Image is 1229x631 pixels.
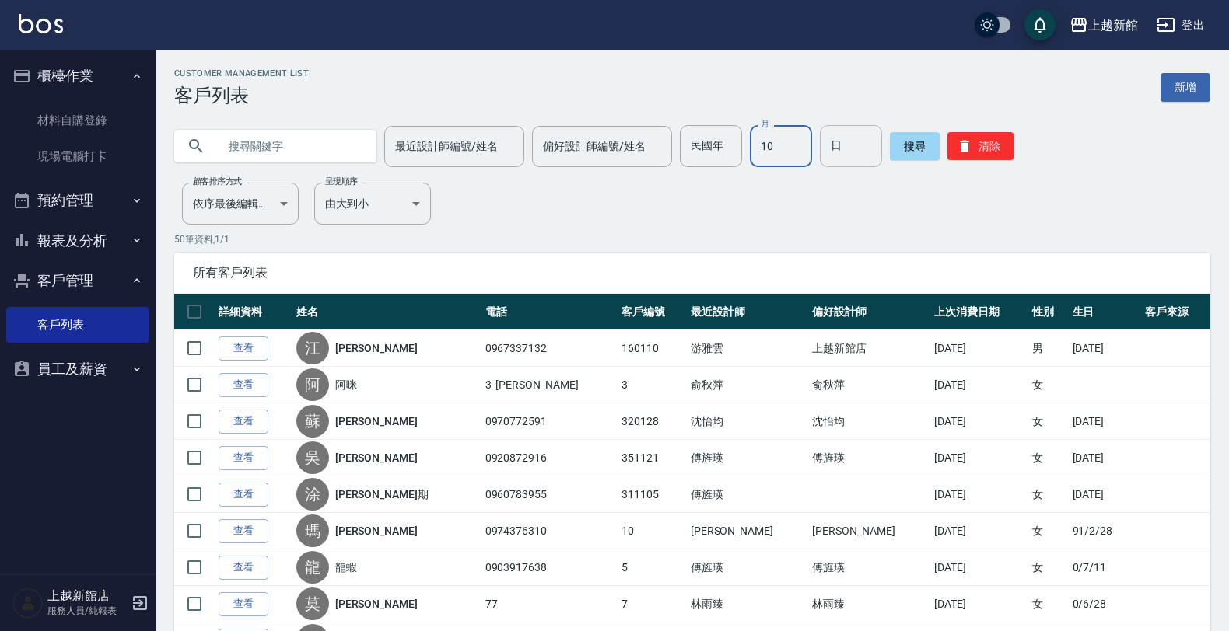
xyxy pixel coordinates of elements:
[761,118,769,130] label: 月
[1069,476,1142,513] td: [DATE]
[335,486,429,502] a: [PERSON_NAME]期
[1141,294,1210,330] th: 客戶來源
[930,513,1028,549] td: [DATE]
[193,176,242,187] label: 顧客排序方式
[930,367,1028,403] td: [DATE]
[193,265,1192,281] span: 所有客戶列表
[219,336,268,361] a: 查看
[1028,367,1068,403] td: 女
[219,483,268,507] a: 查看
[219,519,268,543] a: 查看
[6,349,149,389] button: 員工及薪資
[219,373,268,397] a: 查看
[6,260,149,301] button: 客戶管理
[481,476,618,513] td: 0960783955
[890,132,940,160] button: 搜尋
[296,441,329,474] div: 吳
[1069,513,1142,549] td: 91/2/28
[296,551,329,584] div: 龍
[930,440,1028,476] td: [DATE]
[335,596,418,612] a: [PERSON_NAME]
[6,138,149,174] a: 現場電腦打卡
[687,330,809,367] td: 游雅雲
[1028,513,1068,549] td: 女
[687,586,809,622] td: 林雨臻
[219,592,268,616] a: 查看
[1028,586,1068,622] td: 女
[1069,549,1142,586] td: 0/7/11
[947,132,1014,160] button: 清除
[618,294,687,330] th: 客戶編號
[618,403,687,440] td: 320128
[618,476,687,513] td: 311105
[296,368,329,401] div: 阿
[1069,403,1142,440] td: [DATE]
[1088,16,1138,35] div: 上越新館
[481,440,618,476] td: 0920872916
[182,183,299,225] div: 依序最後編輯時間
[6,56,149,96] button: 櫃檯作業
[1161,73,1210,102] a: 新增
[481,294,618,330] th: 電話
[296,478,329,511] div: 涂
[481,513,618,549] td: 0974376310
[481,403,618,440] td: 0970772591
[335,523,418,539] a: [PERSON_NAME]
[1069,440,1142,476] td: [DATE]
[218,125,364,167] input: 搜尋關鍵字
[930,549,1028,586] td: [DATE]
[808,513,930,549] td: [PERSON_NAME]
[1028,440,1068,476] td: 女
[618,330,687,367] td: 160110
[1024,9,1056,40] button: save
[219,446,268,470] a: 查看
[808,367,930,403] td: 俞秋萍
[335,450,418,465] a: [PERSON_NAME]
[618,440,687,476] td: 351121
[930,586,1028,622] td: [DATE]
[808,294,930,330] th: 偏好設計師
[808,549,930,586] td: 傅旌瑛
[481,549,618,586] td: 0903917638
[808,403,930,440] td: 沈怡均
[19,14,63,33] img: Logo
[808,440,930,476] td: 傅旌瑛
[215,294,292,330] th: 詳細資料
[481,367,618,403] td: 3_[PERSON_NAME]
[687,513,809,549] td: [PERSON_NAME]
[808,586,930,622] td: 林雨臻
[1063,9,1144,41] button: 上越新館
[1069,294,1142,330] th: 生日
[335,560,357,575] a: 龍蝦
[687,476,809,513] td: 傅旌瑛
[481,330,618,367] td: 0967337132
[1069,330,1142,367] td: [DATE]
[335,340,418,356] a: [PERSON_NAME]
[6,221,149,261] button: 報表及分析
[618,513,687,549] td: 10
[174,68,309,78] h2: Customer Management List
[930,294,1028,330] th: 上次消費日期
[1028,476,1068,513] td: 女
[930,330,1028,367] td: [DATE]
[325,176,358,187] label: 呈現順序
[6,307,149,343] a: 客戶列表
[335,377,357,392] a: 阿咪
[219,410,268,434] a: 查看
[930,476,1028,513] td: [DATE]
[174,85,309,106] h3: 客戶列表
[174,232,1210,246] p: 50 筆資料, 1 / 1
[12,587,44,619] img: Person
[481,586,618,622] td: 77
[618,586,687,622] td: 7
[687,367,809,403] td: 俞秋萍
[47,588,127,604] h5: 上越新館店
[219,556,268,580] a: 查看
[296,514,329,547] div: 瑪
[296,587,329,620] div: 莫
[47,604,127,618] p: 服務人員/純報表
[808,330,930,367] td: 上越新館店
[1028,403,1068,440] td: 女
[618,549,687,586] td: 5
[1028,330,1068,367] td: 男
